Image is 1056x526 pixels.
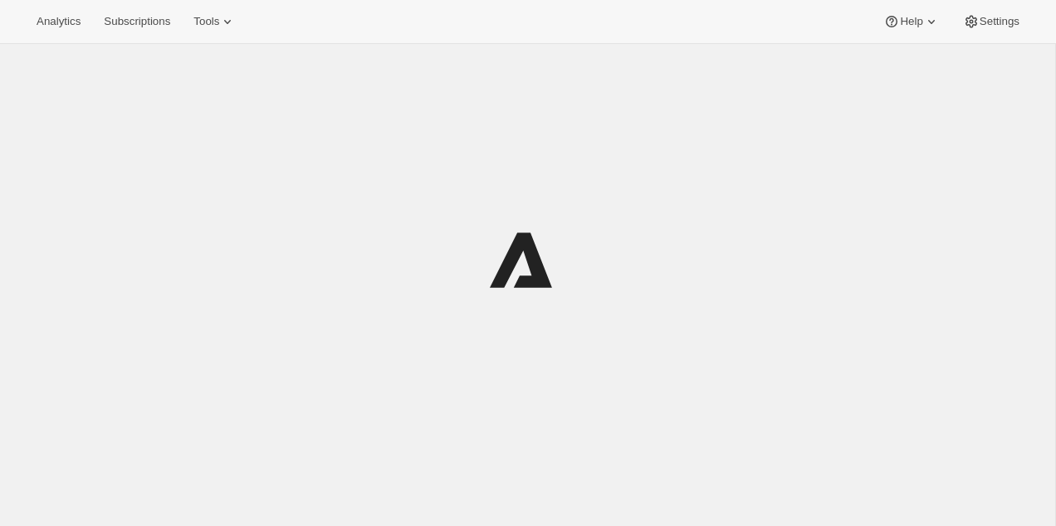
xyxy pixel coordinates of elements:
span: Subscriptions [104,15,170,28]
button: Help [873,10,949,33]
span: Settings [980,15,1019,28]
button: Analytics [27,10,90,33]
button: Subscriptions [94,10,180,33]
span: Analytics [37,15,81,28]
span: Help [900,15,922,28]
button: Settings [953,10,1029,33]
span: Tools [193,15,219,28]
button: Tools [183,10,246,33]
